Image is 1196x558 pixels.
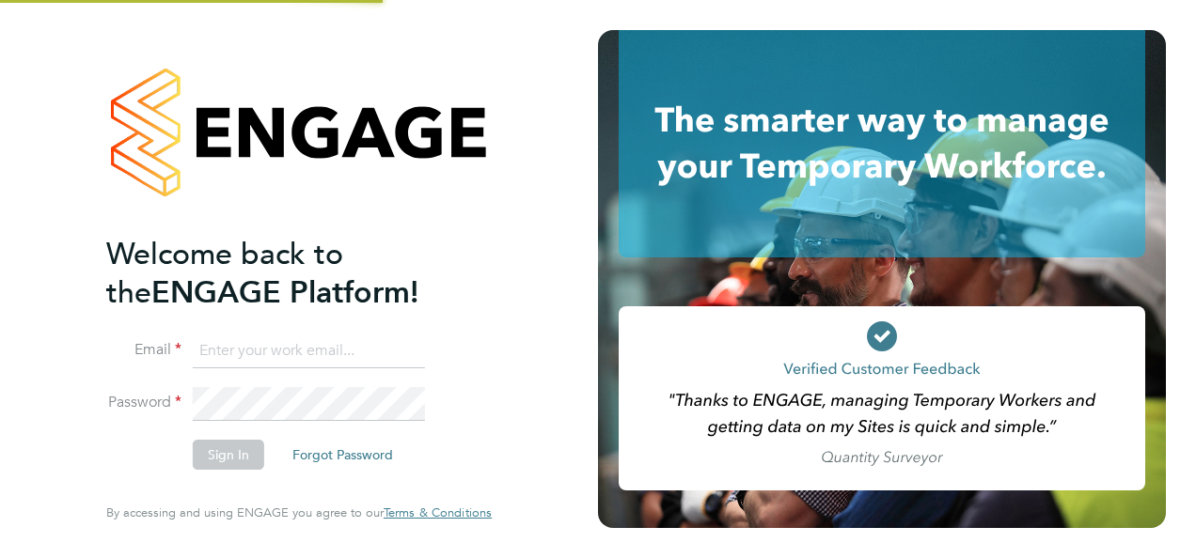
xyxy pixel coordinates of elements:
h2: ENGAGE Platform! [106,235,473,312]
span: Terms & Conditions [384,504,492,520]
a: Terms & Conditions [384,505,492,520]
input: Enter your work email... [193,334,425,368]
button: Sign In [193,440,264,470]
label: Email [106,340,181,360]
label: Password [106,393,181,412]
span: Welcome back to the [106,236,343,311]
button: Forgot Password [277,440,408,470]
span: By accessing and using ENGAGE you agree to our [106,504,492,520]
